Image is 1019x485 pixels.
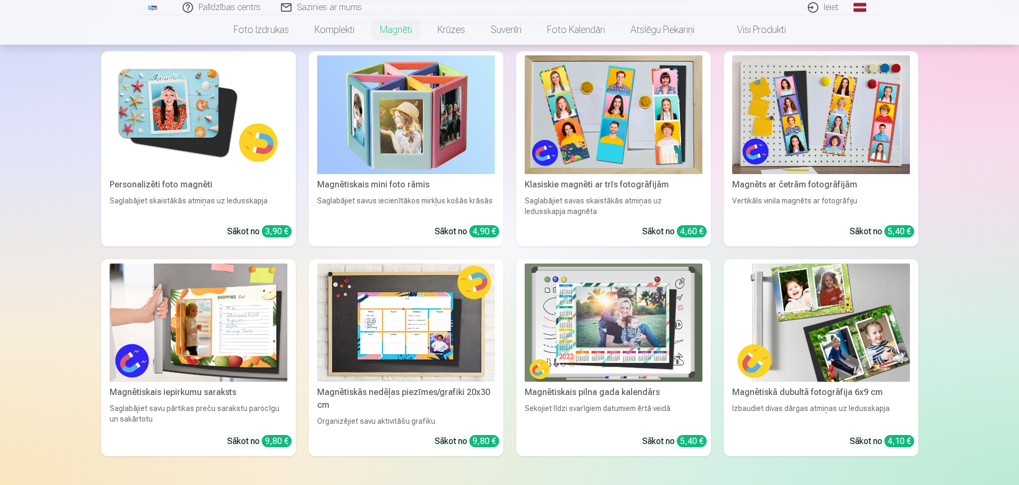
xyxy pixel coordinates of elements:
div: Sākot no [850,435,914,448]
div: Magnētiskais iepirkumu saraksts [105,386,292,399]
a: Magnētiskā dubultā fotogrāfija 6x9 cmMagnētiskā dubultā fotogrāfija 6x9 cmIzbaudiet divas dārgas ... [724,259,918,457]
div: 9,80 € [262,435,292,447]
img: Magnētiskais mini foto rāmis [317,55,495,174]
a: Magnētiskais pilna gada kalendārsMagnētiskais pilna gada kalendārsSekojiet līdzi svarīgiem datumi... [516,259,711,457]
div: Personalizēti foto magnēti [105,178,292,191]
div: Sākot no [850,225,914,238]
img: Magnētiskais iepirkumu saraksts [110,264,287,382]
img: /fa1 [147,4,159,11]
div: Sākot no [435,435,499,448]
img: Klasiskie magnēti ar trīs fotogrāfijām [525,55,702,174]
div: Sākot no [227,225,292,238]
div: Magnētiskās nedēļas piezīmes/grafiki 20x30 cm [313,386,499,412]
div: 4,10 € [884,435,914,447]
div: Organizējiet savu aktivitāšu grafiku [313,416,499,426]
div: Magnētiskā dubultā fotogrāfija 6x9 cm [728,386,914,399]
div: Saglabājiet savas skaistākās atmiņas uz ledusskapja magnēta [520,195,707,217]
div: 4,60 € [677,225,707,237]
a: Suvenīri [478,15,534,45]
div: 5,40 € [884,225,914,237]
div: Saglabājiet savu pārtikas preču sarakstu parocīgu un sakārtotu [105,403,292,426]
img: Magnētiskā dubultā fotogrāfija 6x9 cm [732,264,910,382]
a: Klasiskie magnēti ar trīs fotogrāfijāmKlasiskie magnēti ar trīs fotogrāfijāmSaglabājiet savas ska... [516,51,711,246]
div: Saglabājiet skaistākās atmiņas uz ledusskapja [105,195,292,217]
a: Personalizēti foto magnētiPersonalizēti foto magnētiSaglabājiet skaistākās atmiņas uz ledusskapja... [101,51,296,246]
div: Magnētiskais pilna gada kalendārs [520,386,707,399]
div: Sākot no [435,225,499,238]
img: Magnētiskais pilna gada kalendārs [525,264,702,382]
a: Magnētiskais iepirkumu sarakstsMagnētiskais iepirkumu sarakstsSaglabājiet savu pārtikas preču sar... [101,259,296,457]
a: Magnēts ar četrām fotogrāfijāmMagnēts ar četrām fotogrāfijāmVertikāls vinila magnēts ar fotogrāfi... [724,51,918,246]
div: Saglabājiet savus iecienītākos mirkļus košās krāsās [313,195,499,217]
a: Foto kalendāri [534,15,618,45]
div: Sekojiet līdzi svarīgiem datumiem ērtā veidā [520,403,707,426]
div: Magnēts ar četrām fotogrāfijām [728,178,914,191]
div: Sākot no [642,435,707,448]
a: Magnētiskais mini foto rāmisMagnētiskais mini foto rāmisSaglabājiet savus iecienītākos mirkļus ko... [309,51,503,246]
div: 4,90 € [469,225,499,237]
a: Visi produkti [707,15,799,45]
div: Izbaudiet divas dārgas atmiņas uz ledusskapja [728,403,914,426]
div: 5,40 € [677,435,707,447]
img: Magnētiskās nedēļas piezīmes/grafiki 20x30 cm [317,264,495,382]
div: Vertikāls vinila magnēts ar fotogrāfiju [728,195,914,217]
div: Magnētiskais mini foto rāmis [313,178,499,191]
img: Magnēts ar četrām fotogrāfijām [732,55,910,174]
a: Krūzes [425,15,478,45]
img: Personalizēti foto magnēti [110,55,287,174]
div: Sākot no [227,435,292,448]
div: Sākot no [642,225,707,238]
a: Komplekti [302,15,367,45]
a: Magnēti [367,15,425,45]
div: Klasiskie magnēti ar trīs fotogrāfijām [520,178,707,191]
a: Foto izdrukas [221,15,302,45]
a: Magnētiskās nedēļas piezīmes/grafiki 20x30 cmMagnētiskās nedēļas piezīmes/grafiki 20x30 cmOrganiz... [309,259,503,457]
div: 9,80 € [469,435,499,447]
div: 3,90 € [262,225,292,237]
a: Atslēgu piekariņi [618,15,707,45]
